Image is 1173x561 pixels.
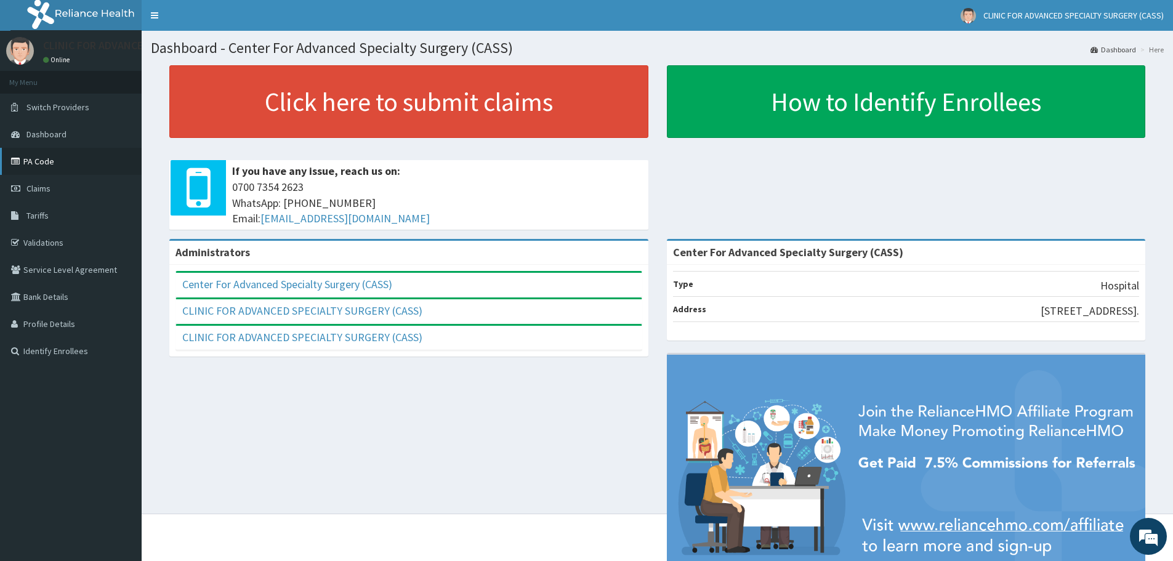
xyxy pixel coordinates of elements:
a: [EMAIL_ADDRESS][DOMAIN_NAME] [260,211,430,225]
h1: Dashboard - Center For Advanced Specialty Surgery (CASS) [151,40,1164,56]
img: d_794563401_company_1708531726252_794563401 [23,62,50,92]
img: User Image [961,8,976,23]
b: Administrators [175,245,250,259]
span: Tariffs [26,210,49,221]
b: Address [673,304,706,315]
p: [STREET_ADDRESS]. [1041,303,1139,319]
b: If you have any issue, reach us on: [232,164,400,178]
a: Center For Advanced Specialty Surgery (CASS) [182,277,392,291]
span: Dashboard [26,129,67,140]
p: Hospital [1100,278,1139,294]
a: Online [43,55,73,64]
div: Chat with us now [64,69,207,85]
a: CLINIC FOR ADVANCED SPECIALTY SURGERY (CASS) [182,330,422,344]
span: Claims [26,183,50,194]
a: Dashboard [1090,44,1136,55]
li: Here [1137,44,1164,55]
a: How to Identify Enrollees [667,65,1146,138]
a: CLINIC FOR ADVANCED SPECIALTY SURGERY (CASS) [182,304,422,318]
p: CLINIC FOR ADVANCED SPECIALTY SURGERY (CASS) [43,40,283,51]
a: Click here to submit claims [169,65,648,138]
span: CLINIC FOR ADVANCED SPECIALTY SURGERY (CASS) [983,10,1164,21]
span: 0700 7354 2623 WhatsApp: [PHONE_NUMBER] Email: [232,179,642,227]
b: Type [673,278,693,289]
img: User Image [6,37,34,65]
strong: Center For Advanced Specialty Surgery (CASS) [673,245,903,259]
span: Switch Providers [26,102,89,113]
span: We're online! [71,155,170,280]
div: Minimize live chat window [202,6,232,36]
textarea: Type your message and hit 'Enter' [6,336,235,379]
